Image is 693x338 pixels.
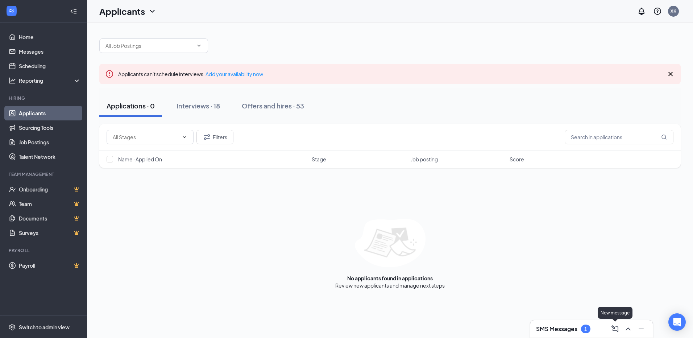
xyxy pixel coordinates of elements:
div: Interviews · 18 [177,101,220,110]
div: Reporting [19,77,81,84]
h1: Applicants [99,5,145,17]
button: ChevronUp [622,323,634,335]
span: Stage [312,156,326,163]
span: Name · Applied On [118,156,162,163]
div: No applicants found in applications [347,275,433,282]
a: DocumentsCrown [19,211,81,226]
input: Search in applications [565,130,673,144]
h3: SMS Messages [536,325,577,333]
div: Offers and hires · 53 [242,101,304,110]
button: ComposeMessage [609,323,621,335]
div: Switch to admin view [19,323,70,331]
span: Job posting [411,156,438,163]
a: Applicants [19,106,81,120]
button: Minimize [635,323,647,335]
div: 1 [584,326,587,332]
a: Home [19,30,81,44]
img: empty-state [355,219,426,267]
div: Applications · 0 [107,101,155,110]
input: All Stages [113,133,179,141]
svg: Error [105,70,114,78]
svg: MagnifyingGlass [661,134,667,140]
svg: Cross [666,70,675,78]
a: Messages [19,44,81,59]
div: Hiring [9,95,79,101]
svg: Collapse [70,8,77,15]
div: Open Intercom Messenger [668,313,686,331]
span: Score [510,156,524,163]
a: Scheduling [19,59,81,73]
svg: Filter [203,133,211,141]
div: Review new applicants and manage next steps [335,282,445,289]
input: All Job Postings [105,42,193,50]
svg: Notifications [637,7,646,16]
svg: QuestionInfo [653,7,662,16]
svg: ChevronUp [624,325,632,333]
svg: Analysis [9,77,16,84]
a: Job Postings [19,135,81,149]
svg: ChevronDown [148,7,157,16]
a: SurveysCrown [19,226,81,240]
button: Filter Filters [196,130,233,144]
span: Applicants can't schedule interviews. [118,71,263,77]
svg: ComposeMessage [611,325,619,333]
div: New message [598,307,632,319]
a: Add your availability now [206,71,263,77]
a: TeamCrown [19,197,81,211]
div: Team Management [9,171,79,177]
div: XK [671,8,676,14]
a: OnboardingCrown [19,182,81,197]
a: Sourcing Tools [19,120,81,135]
svg: ChevronDown [196,43,202,49]
div: Payroll [9,247,79,253]
svg: ChevronDown [182,134,187,140]
svg: Minimize [637,325,646,333]
a: Talent Network [19,149,81,164]
svg: WorkstreamLogo [8,7,15,15]
svg: Settings [9,323,16,331]
a: PayrollCrown [19,258,81,273]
